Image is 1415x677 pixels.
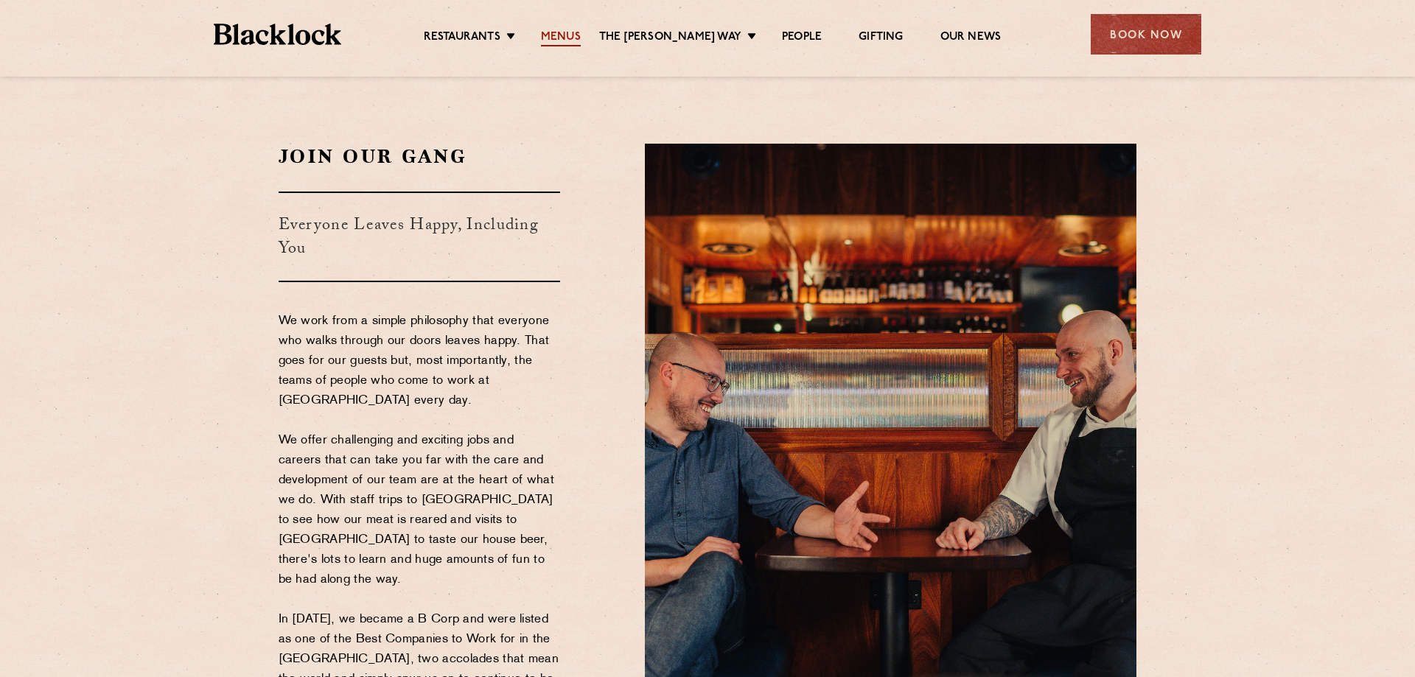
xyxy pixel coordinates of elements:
[859,30,903,46] a: Gifting
[599,30,741,46] a: The [PERSON_NAME] Way
[279,192,561,282] h3: Everyone Leaves Happy, Including You
[279,144,561,169] h2: Join Our Gang
[541,30,581,46] a: Menus
[782,30,822,46] a: People
[424,30,500,46] a: Restaurants
[1091,14,1201,55] div: Book Now
[940,30,1002,46] a: Our News
[214,24,341,45] img: BL_Textured_Logo-footer-cropped.svg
